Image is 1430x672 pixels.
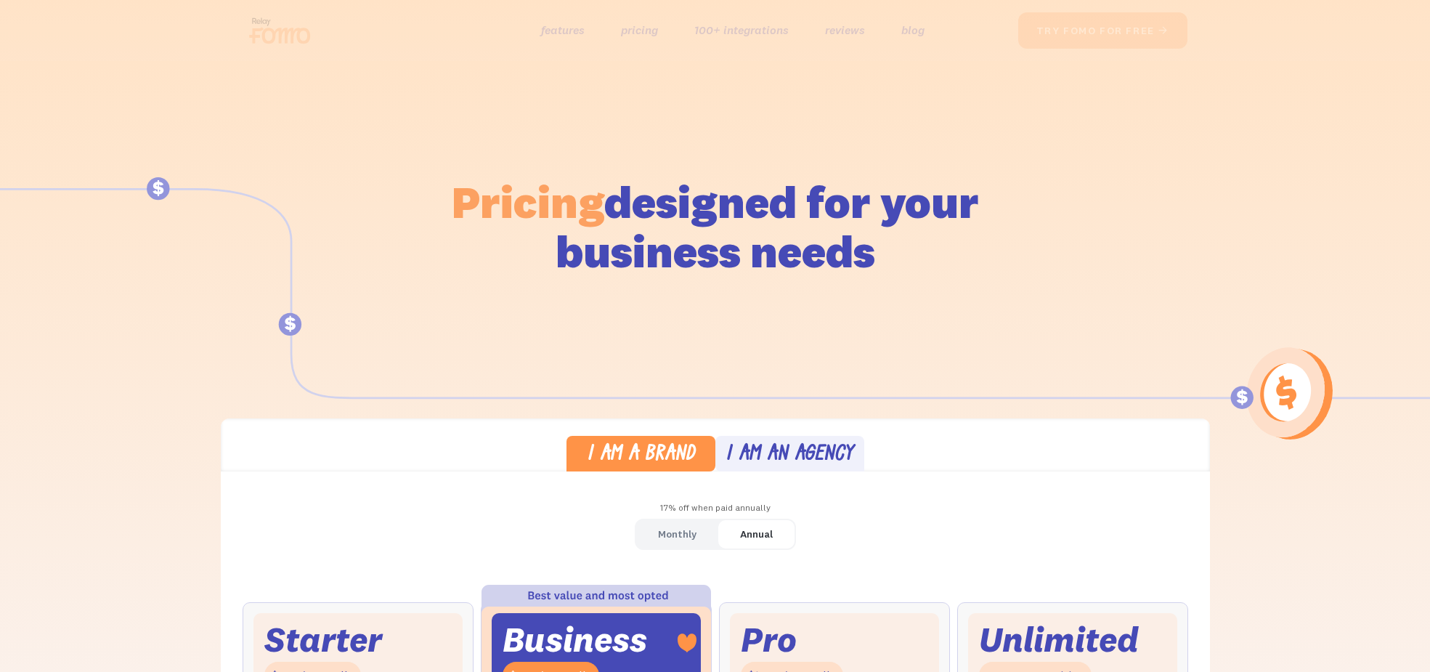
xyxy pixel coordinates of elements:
[825,20,865,41] a: reviews
[1018,12,1187,49] a: try fomo for free
[726,445,853,466] div: I am an agency
[979,624,1139,655] div: Unlimited
[1158,24,1169,37] span: 
[541,20,585,41] a: features
[741,624,797,655] div: Pro
[694,20,789,41] a: 100+ integrations
[621,20,658,41] a: pricing
[451,177,980,276] h1: designed for your business needs
[452,174,604,230] span: Pricing
[221,498,1210,519] div: 17% off when paid annually
[901,20,925,41] a: blog
[264,624,382,655] div: Starter
[740,524,773,545] div: Annual
[503,624,647,655] div: Business
[587,445,695,466] div: I am a brand
[658,524,696,545] div: Monthly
